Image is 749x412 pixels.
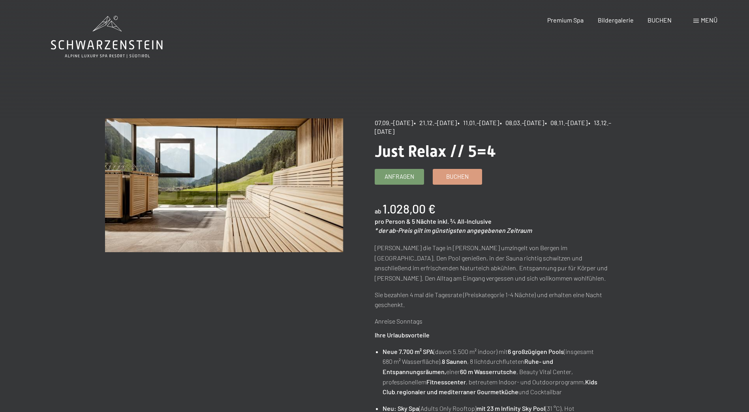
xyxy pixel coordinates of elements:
strong: Neue 7.700 m² SPA [383,348,434,355]
span: Einwilligung Marketing* [299,225,364,233]
span: 5 Nächte [412,217,436,225]
a: Bildergalerie [598,16,634,24]
strong: Ihre Urlaubsvorteile [375,331,430,339]
li: (davon 5.500 m² indoor) mit (insgesamt 680 m² Wasserfläche), , 8 lichtdurchfluteten einer , Beaut... [383,346,612,397]
p: [PERSON_NAME] die Tage in [PERSON_NAME] umzingelt von Bergen im [GEOGRAPHIC_DATA]. Den Pool genie... [375,243,613,283]
a: BUCHEN [648,16,672,24]
strong: 6 großzügigen Pools [508,348,564,355]
a: Premium Spa [547,16,584,24]
span: 07.09.–[DATE] [375,119,413,126]
span: • 11.01.–[DATE] [458,119,499,126]
strong: 8 Saunen [442,358,467,365]
strong: Fitnesscenter [426,378,466,386]
p: Anreise Sonntags [375,316,613,326]
span: • 08.11.–[DATE] [545,119,588,126]
strong: Neu: Sky Spa [383,405,419,412]
span: Just Relax // 5=4 [375,142,496,161]
img: Just Relax // 5=4 [105,118,343,252]
strong: regionaler und mediterraner Gourmetküche [397,388,518,395]
span: • 21.12.–[DATE] [414,119,457,126]
b: 1.028,00 € [383,202,436,216]
span: ab [375,207,381,215]
strong: 60 m Wasserrutsche [460,368,516,375]
span: inkl. ¾ All-Inclusive [437,217,492,225]
span: Menü [701,16,717,24]
a: Buchen [433,169,482,184]
em: * der ab-Preis gilt im günstigsten angegebenen Zeitraum [375,227,532,234]
span: Anfragen [385,172,414,181]
p: Sie bezahlen 4 mal die Tagesrate (Preiskategorie 1-4 Nächte) und erhalten eine Nacht geschenkt. [375,290,613,310]
span: • 08.03.–[DATE] [500,119,544,126]
a: Anfragen [375,169,424,184]
span: Buchen [446,172,469,181]
span: pro Person & [375,217,411,225]
strong: mit 23 m Infinity Sky Pool [477,405,545,412]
